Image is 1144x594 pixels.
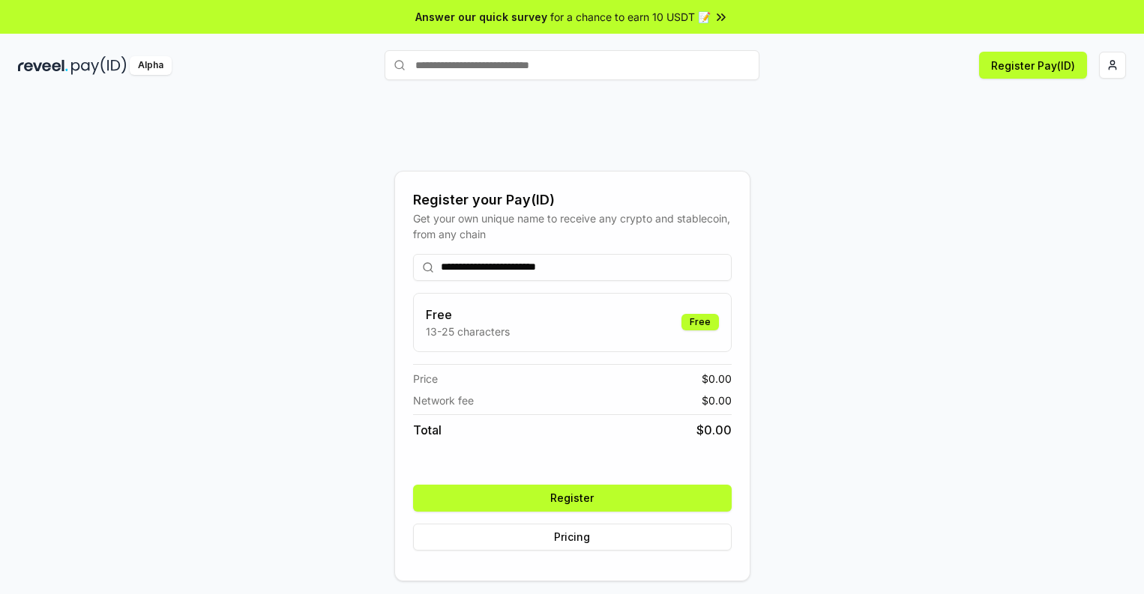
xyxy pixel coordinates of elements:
[550,9,711,25] span: for a chance to earn 10 USDT 📝
[426,306,510,324] h3: Free
[702,371,732,387] span: $ 0.00
[702,393,732,408] span: $ 0.00
[413,371,438,387] span: Price
[413,421,442,439] span: Total
[681,314,719,330] div: Free
[413,210,732,242] div: Get your own unique name to receive any crypto and stablecoin, from any chain
[696,421,732,439] span: $ 0.00
[413,524,732,551] button: Pricing
[413,190,732,210] div: Register your Pay(ID)
[413,393,474,408] span: Network fee
[130,56,172,75] div: Alpha
[71,56,127,75] img: pay_id
[413,485,732,512] button: Register
[426,324,510,339] p: 13-25 characters
[18,56,68,75] img: reveel_dark
[979,52,1087,79] button: Register Pay(ID)
[415,9,547,25] span: Answer our quick survey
